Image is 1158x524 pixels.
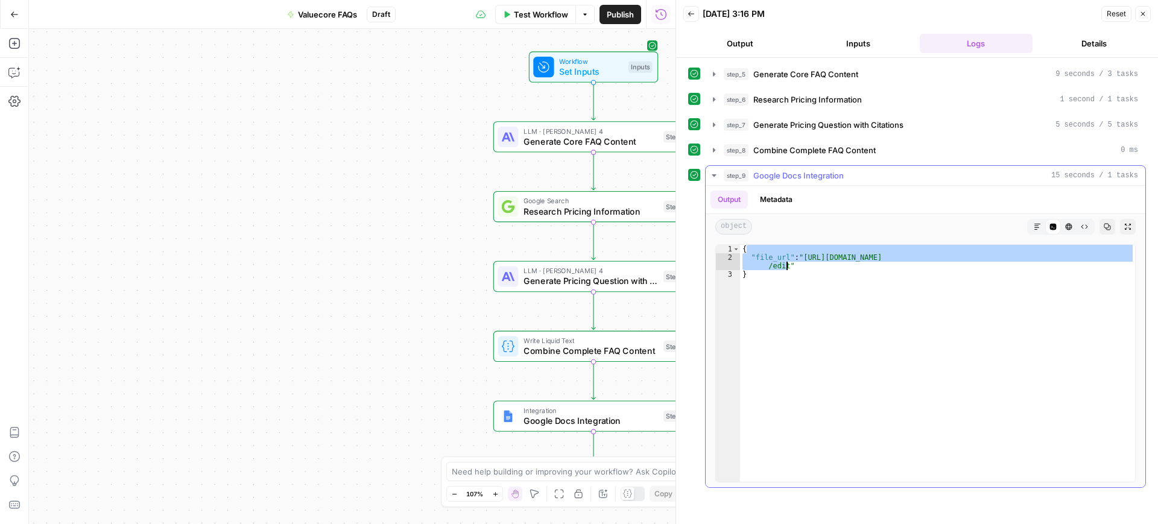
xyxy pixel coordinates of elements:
div: 15 seconds / 1 tasks [706,186,1145,487]
button: Valuecore FAQs [280,5,364,24]
span: Publish [607,8,634,21]
span: 9 seconds / 3 tasks [1055,69,1138,80]
span: Write Liquid Text [524,335,658,346]
g: Edge from step_5 to step_6 [592,153,595,190]
div: IntegrationGoogle Docs IntegrationStep 9 [493,400,694,431]
span: Google Docs Integration [753,169,844,182]
span: Draft [372,9,390,20]
button: Publish [600,5,641,24]
span: 15 seconds / 1 tasks [1051,170,1138,181]
g: Edge from step_8 to step_9 [592,362,595,399]
button: 15 seconds / 1 tasks [706,166,1145,185]
div: 3 [716,270,740,279]
div: LLM · [PERSON_NAME] 4Generate Pricing Question with CitationsStep 7 [493,261,694,292]
span: Toggle code folding, rows 1 through 3 [733,245,739,253]
span: Set Inputs [559,65,623,78]
span: step_9 [724,169,748,182]
div: LLM · [PERSON_NAME] 4Generate Core FAQ ContentStep 5 [493,121,694,152]
span: 0 ms [1121,145,1138,156]
div: Inputs [628,61,653,72]
span: Generate Core FAQ Content [524,135,658,148]
span: step_7 [724,119,748,131]
span: 1 second / 1 tasks [1060,94,1138,105]
span: 107% [466,489,483,499]
span: Workflow [559,56,623,66]
button: Logs [920,34,1033,53]
button: 9 seconds / 3 tasks [706,65,1145,84]
span: 5 seconds / 5 tasks [1055,119,1138,130]
button: Copy [650,486,677,502]
span: step_6 [724,93,748,106]
button: 5 seconds / 5 tasks [706,115,1145,134]
g: Edge from step_9 to end [592,432,595,469]
div: Step 6 [663,201,688,212]
div: 1 [716,245,740,253]
button: Output [683,34,797,53]
span: Copy [654,488,672,499]
button: Test Workflow [495,5,575,24]
span: Combine Complete FAQ Content [524,344,658,357]
span: Google Docs Integration [524,414,658,427]
button: Inputs [802,34,915,53]
span: step_5 [724,68,748,80]
button: Metadata [753,191,800,209]
button: 0 ms [706,140,1145,160]
span: step_8 [724,144,748,156]
div: WorkflowSet InputsInputs [493,51,694,82]
span: Research Pricing Information [753,93,862,106]
div: Step 9 [663,410,688,421]
span: Reset [1107,8,1126,19]
button: Details [1037,34,1151,53]
g: Edge from step_7 to step_8 [592,292,595,329]
g: Edge from start to step_5 [592,83,595,120]
button: Reset [1101,6,1131,22]
g: Edge from step_6 to step_7 [592,222,595,259]
span: Integration [524,405,658,415]
span: object [715,219,752,235]
span: Google Search [524,195,658,206]
span: LLM · [PERSON_NAME] 4 [524,265,658,276]
div: Step 7 [663,271,688,282]
span: Combine Complete FAQ Content [753,144,876,156]
img: Instagram%20post%20-%201%201.png [502,409,514,422]
span: Generate Core FAQ Content [753,68,858,80]
button: 1 second / 1 tasks [706,90,1145,109]
div: Step 5 [663,131,688,142]
span: Generate Pricing Question with Citations [753,119,903,131]
div: 2 [716,253,740,270]
span: Test Workflow [514,8,568,21]
div: Google SearchResearch Pricing InformationStep 6 [493,191,694,222]
span: Generate Pricing Question with Citations [524,274,658,287]
span: LLM · [PERSON_NAME] 4 [524,126,658,136]
div: Step 8 [663,341,688,352]
span: Research Pricing Information [524,204,658,217]
div: Write Liquid TextCombine Complete FAQ ContentStep 8 [493,331,694,362]
button: Output [710,191,748,209]
span: Valuecore FAQs [298,8,357,21]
